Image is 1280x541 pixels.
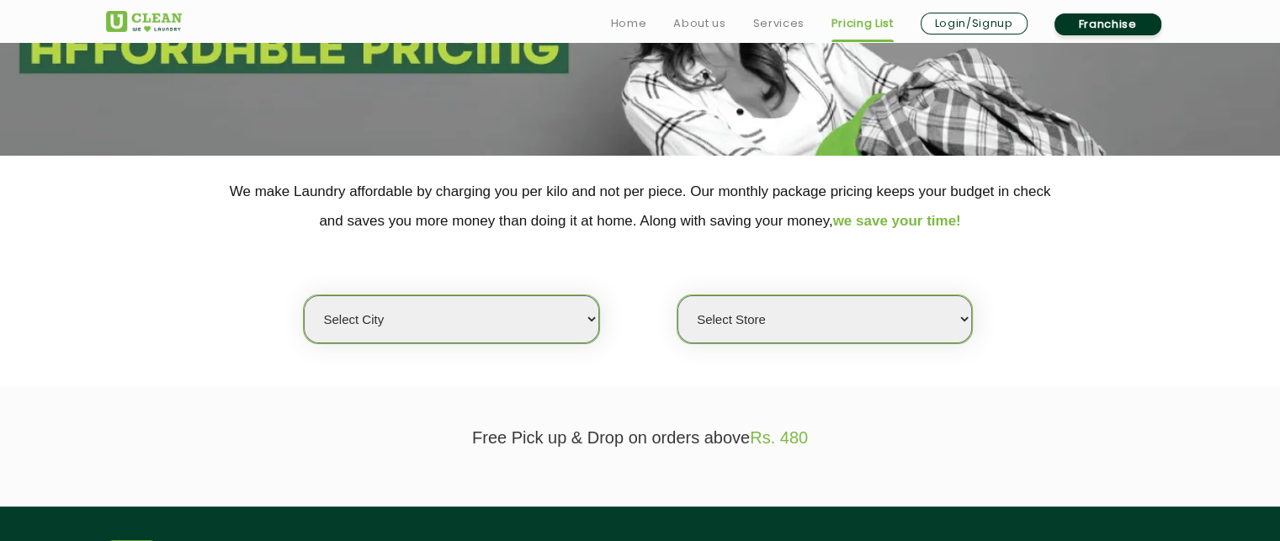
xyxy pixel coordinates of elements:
[831,13,894,34] a: Pricing List
[833,213,961,229] span: we save your time!
[752,13,804,34] a: Services
[611,13,647,34] a: Home
[750,428,808,447] span: Rs. 480
[673,13,725,34] a: About us
[921,13,1028,34] a: Login/Signup
[106,177,1175,236] p: We make Laundry affordable by charging you per kilo and not per piece. Our monthly package pricin...
[106,428,1175,448] p: Free Pick up & Drop on orders above
[106,11,182,32] img: UClean Laundry and Dry Cleaning
[1054,13,1161,35] a: Franchise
